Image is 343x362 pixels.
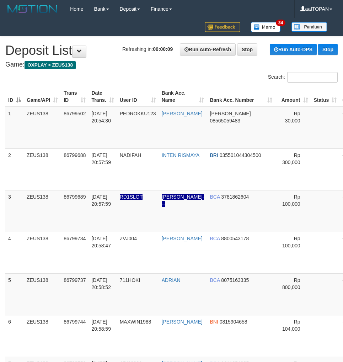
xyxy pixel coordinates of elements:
[61,86,89,107] th: Trans ID: activate to sort column ascending
[180,43,236,56] a: Run Auto-Refresh
[64,152,86,158] span: 86799688
[220,152,261,158] span: Copy 035501044304500 to clipboard
[221,236,249,241] span: Copy 8800543178 to clipboard
[311,86,340,107] th: Status: activate to sort column ascending
[120,194,143,200] span: Nama rekening ada tanda titik/strip, harap diedit
[91,277,111,290] span: [DATE] 20:58:52
[64,277,86,283] span: 86799737
[282,277,300,290] span: Rp 800,000
[120,277,140,283] span: 711HOKI
[120,319,151,325] span: MAXWIN1988
[221,194,249,200] span: Copy 3781862604 to clipboard
[120,152,141,158] span: NADIFAH
[318,44,338,55] a: Stop
[5,273,24,315] td: 5
[91,111,111,124] span: [DATE] 20:54:30
[210,118,240,124] span: Copy 08565059483 to clipboard
[207,86,275,107] th: Bank Acc. Number: activate to sort column ascending
[210,236,220,241] span: BCA
[275,86,311,107] th: Amount: activate to sort column ascending
[162,152,200,158] a: INTEN RISMAYA
[291,22,327,32] img: panduan.png
[24,273,61,315] td: ZEUS138
[5,148,24,190] td: 2
[282,319,300,332] span: Rp 104,000
[282,194,300,207] span: Rp 100,000
[24,86,61,107] th: Game/API: activate to sort column ascending
[246,18,286,36] a: 34
[5,43,338,58] h1: Deposit List
[210,152,218,158] span: BRI
[89,86,117,107] th: Date Trans.: activate to sort column ascending
[91,319,111,332] span: [DATE] 20:58:59
[251,22,281,32] img: Button%20Memo.svg
[64,111,86,116] span: 86799502
[5,315,24,357] td: 6
[162,194,204,207] a: [PERSON_NAME]---
[122,46,173,52] span: Refreshing in:
[91,152,111,165] span: [DATE] 20:57:59
[221,277,249,283] span: Copy 8075163335 to clipboard
[162,236,203,241] a: [PERSON_NAME]
[210,111,251,116] span: [PERSON_NAME]
[64,236,86,241] span: 86799734
[282,236,300,248] span: Rp 100,000
[162,111,203,116] a: [PERSON_NAME]
[287,72,338,83] input: Search:
[210,194,220,200] span: BCA
[120,111,156,116] span: PEDROKKU123
[117,86,159,107] th: User ID: activate to sort column ascending
[5,4,59,14] img: MOTION_logo.png
[64,319,86,325] span: 86799744
[5,190,24,232] td: 3
[24,315,61,357] td: ZEUS138
[5,232,24,273] td: 4
[25,61,76,69] span: OXPLAY > ZEUS138
[162,319,203,325] a: [PERSON_NAME]
[120,236,137,241] span: ZVJ004
[220,319,247,325] span: Copy 0815904658 to clipboard
[5,86,24,107] th: ID: activate to sort column descending
[270,44,317,55] a: Run Auto-DPS
[285,111,300,124] span: Rp 30,000
[210,277,220,283] span: BCA
[24,107,61,149] td: ZEUS138
[5,107,24,149] td: 1
[162,277,181,283] a: ADRIAN
[153,46,173,52] strong: 00:00:09
[24,190,61,232] td: ZEUS138
[205,22,240,32] img: Feedback.jpg
[210,319,218,325] span: BNI
[5,61,338,68] h4: Game:
[237,43,257,56] a: Stop
[91,194,111,207] span: [DATE] 20:57:59
[64,194,86,200] span: 86799689
[24,232,61,273] td: ZEUS138
[159,86,207,107] th: Bank Acc. Name: activate to sort column ascending
[282,152,300,165] span: Rp 300,000
[24,148,61,190] td: ZEUS138
[91,236,111,248] span: [DATE] 20:58:47
[268,72,338,83] label: Search:
[276,20,285,26] span: 34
